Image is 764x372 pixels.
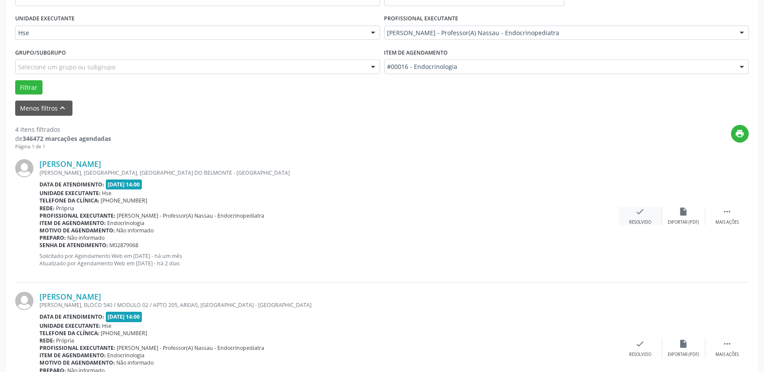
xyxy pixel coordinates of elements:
[39,234,66,241] b: Preparo:
[39,330,99,337] b: Telefone da clínica:
[722,207,732,216] i: 
[384,46,448,59] label: Item de agendamento
[15,143,111,150] div: Página 1 de 1
[102,189,112,197] span: Hse
[39,344,115,352] b: Profissional executante:
[39,159,101,169] a: [PERSON_NAME]
[387,62,731,71] span: #00016 - Endocrinologia
[106,179,142,189] span: [DATE] 14:00
[715,352,739,358] div: Mais ações
[117,359,154,366] span: Não informado
[39,252,619,267] p: Solicitado por Agendamento Web em [DATE] - há um mês Atualizado por Agendamento Web em [DATE] - h...
[387,29,731,37] span: [PERSON_NAME] - Professor(A) Nassau - Endocrinopediatra
[39,227,115,234] b: Motivo de agendamento:
[731,125,749,143] button: print
[15,292,33,310] img: img
[39,219,106,227] b: Item de agendamento:
[629,352,651,358] div: Resolvido
[39,205,55,212] b: Rede:
[23,134,111,143] strong: 346472 marcações agendadas
[117,227,154,234] span: Não informado
[15,125,111,134] div: 4 itens filtrados
[39,313,104,320] b: Data de atendimento:
[102,322,112,330] span: Hse
[722,339,732,349] i: 
[108,219,145,227] span: Endocrinologia
[110,241,139,249] span: M02879068
[636,339,645,349] i: check
[39,359,115,366] b: Motivo de agendamento:
[39,241,108,249] b: Senha de atendimento:
[18,29,362,37] span: Hse
[15,80,43,95] button: Filtrar
[56,337,75,344] span: Própria
[15,46,66,59] label: Grupo/Subgrupo
[58,103,68,113] i: keyboard_arrow_up
[636,207,645,216] i: check
[15,134,111,143] div: de
[39,352,106,359] b: Item de agendamento:
[68,234,105,241] span: Não informado
[15,101,72,116] button: Menos filtroskeyboard_arrow_up
[117,212,265,219] span: [PERSON_NAME] - Professor(A) Nassau - Endocrinopediatra
[15,159,33,177] img: img
[679,339,689,349] i: insert_drive_file
[108,352,145,359] span: Endocrinologia
[39,292,101,301] a: [PERSON_NAME]
[629,219,651,225] div: Resolvido
[39,189,101,197] b: Unidade executante:
[39,337,55,344] b: Rede:
[117,344,265,352] span: [PERSON_NAME] - Professor(A) Nassau - Endocrinopediatra
[39,212,115,219] b: Profissional executante:
[668,219,699,225] div: Exportar (PDF)
[679,207,689,216] i: insert_drive_file
[39,169,619,176] div: [PERSON_NAME], [GEOGRAPHIC_DATA], [GEOGRAPHIC_DATA] DO BELMONTE - [GEOGRAPHIC_DATA]
[735,129,745,138] i: print
[39,322,101,330] b: Unidade executante:
[18,62,115,72] span: Selecione um grupo ou subgrupo
[15,12,75,26] label: UNIDADE EXECUTANTE
[101,330,148,337] span: [PHONE_NUMBER]
[668,352,699,358] div: Exportar (PDF)
[106,312,142,322] span: [DATE] 14:00
[101,197,148,204] span: [PHONE_NUMBER]
[39,301,619,309] div: [PERSON_NAME], BLOCO 540 / MODULO 02 / APTO 205, AREIAS, [GEOGRAPHIC_DATA] - [GEOGRAPHIC_DATA]
[39,197,99,204] b: Telefone da clínica:
[56,205,75,212] span: Própria
[715,219,739,225] div: Mais ações
[384,12,459,26] label: PROFISSIONAL EXECUTANTE
[39,181,104,188] b: Data de atendimento:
